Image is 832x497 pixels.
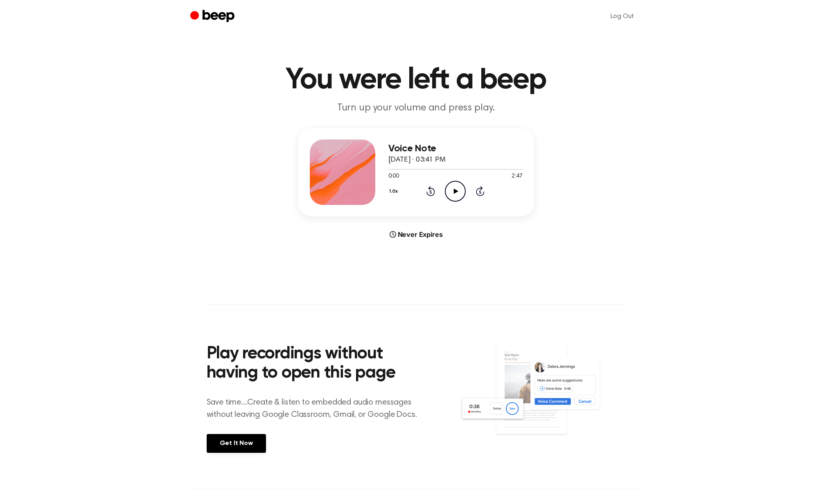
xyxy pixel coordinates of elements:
[388,172,399,181] span: 0:00
[207,396,427,421] p: Save time....Create & listen to embedded audio messages without leaving Google Classroom, Gmail, ...
[298,229,534,239] div: Never Expires
[207,344,427,383] h2: Play recordings without having to open this page
[207,434,266,453] a: Get It Now
[512,172,522,181] span: 2:47
[602,7,642,26] a: Log Out
[460,342,625,452] img: Voice Comments on Docs and Recording Widget
[388,156,446,164] span: [DATE] · 03:41 PM
[190,9,237,25] a: Beep
[388,143,523,154] h3: Voice Note
[259,101,573,115] p: Turn up your volume and press play.
[388,184,401,198] button: 1.0x
[207,65,626,95] h1: You were left a beep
